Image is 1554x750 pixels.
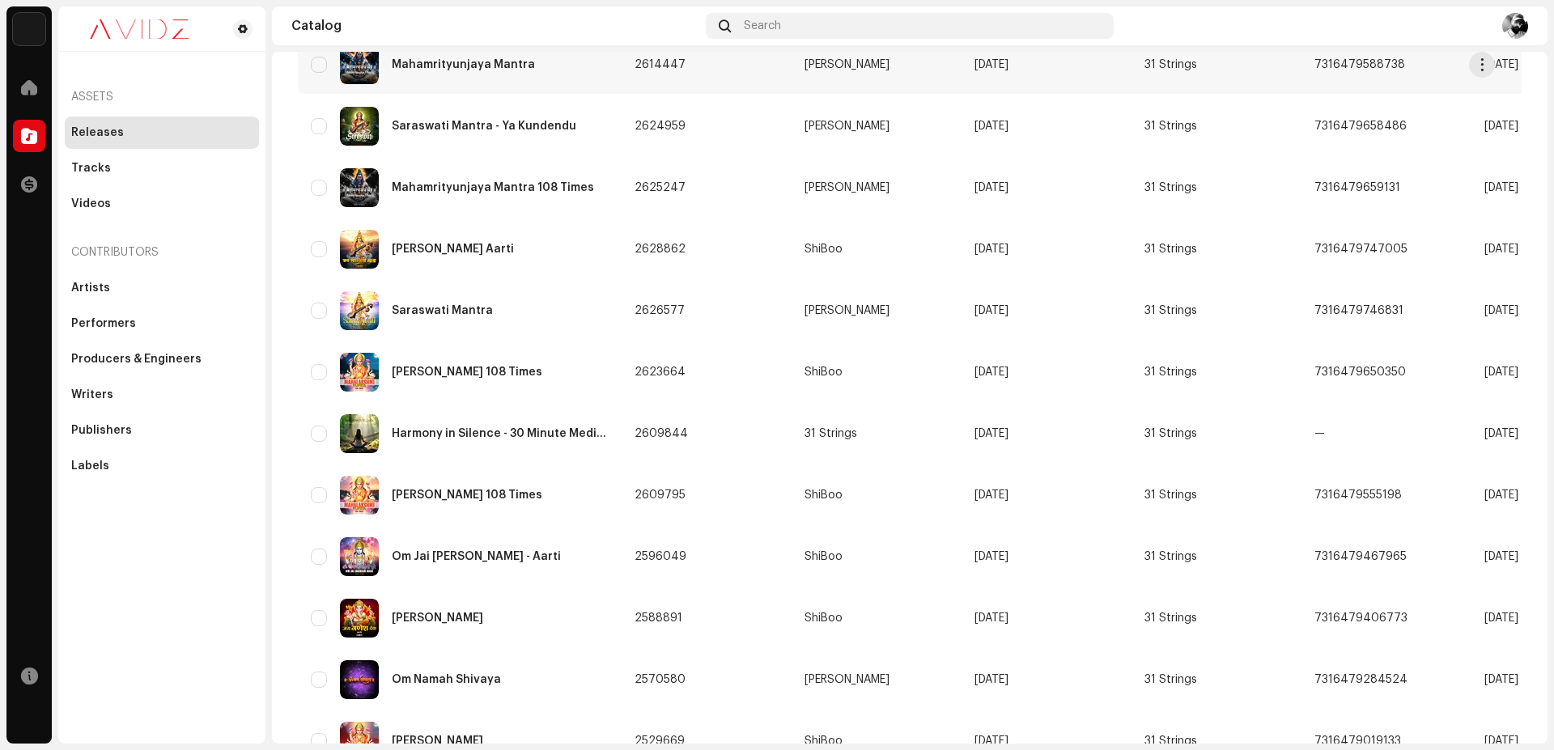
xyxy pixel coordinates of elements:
[71,353,202,366] div: Producers & Engineers
[805,551,843,562] div: ShiBoo
[1314,244,1408,255] span: 7316479747005
[635,489,686,501] span: 2609795
[65,414,259,447] re-m-nav-item: Publishers
[1144,121,1197,132] span: 31 Strings
[974,674,1008,685] span: Dec 9, 2024
[1484,489,1518,501] span: Jan 7, 2025
[65,152,259,184] re-m-nav-item: Tracks
[392,612,483,624] div: Jai Ganesh Deva - Aarti
[635,244,686,255] span: 2628862
[1144,735,1197,747] span: 31 Strings
[1314,551,1407,562] span: 7316479467965
[805,489,949,501] span: ShiBoo
[340,414,379,453] img: 20e96cab-0085-4483-9be9-9870a42355f0
[1144,674,1197,685] span: 31 Strings
[392,182,594,193] div: Mahamrityunjaya Mantra 108 Times
[974,367,1008,378] span: Jan 23, 2025
[1144,489,1197,501] span: 31 Strings
[1484,367,1518,378] span: Jan 17, 2025
[1314,182,1400,193] span: 7316479659131
[340,291,379,330] img: 056cdc00-8806-41e0-8e84-315d5f641410
[1144,367,1197,378] span: 31 Strings
[1484,551,1518,562] span: Dec 24, 2024
[974,612,1008,624] span: Jan 1, 2025
[392,489,542,501] div: Mahalakshmi Mantra 108 Times
[1314,59,1405,70] span: 7316479588738
[1484,59,1518,70] span: Jan 10, 2025
[805,305,890,316] div: [PERSON_NAME]
[805,612,843,624] div: ShiBoo
[392,121,576,132] div: Saraswati Mantra - Ya Kundendu
[1314,674,1408,685] span: 7316479284524
[65,307,259,340] re-m-nav-item: Performers
[340,230,379,269] img: fde64425-ae21-491b-8be1-edcf1fb971fc
[65,450,259,482] re-m-nav-item: Labels
[805,735,949,747] span: ShiBoo
[392,428,609,439] div: Harmony in Silence - 30 Minute Meditation Music
[974,489,1008,501] span: Jan 9, 2025
[392,551,561,562] div: Om Jai Jagdish Hare - Aarti
[65,233,259,272] re-a-nav-header: Contributors
[635,182,686,193] span: 2625247
[1144,428,1197,439] span: 31 Strings
[974,59,1008,70] span: Feb 2, 2025
[1484,121,1518,132] span: Jan 18, 2025
[65,117,259,149] re-m-nav-item: Releases
[1484,244,1518,255] span: Jan 21, 2025
[392,244,514,255] div: Jai Saraswati Mata Aarti
[805,428,949,439] span: 31 Strings
[71,282,110,294] div: Artists
[805,305,949,316] span: Sunaina
[13,13,45,45] img: 10d72f0b-d06a-424f-aeaa-9c9f537e57b6
[1484,612,1518,624] span: Dec 18, 2024
[805,551,949,562] span: ShiBoo
[805,674,890,685] div: [PERSON_NAME]
[340,107,379,146] img: e80940df-e1a2-4560-85c8-ee81d82f6bcb
[65,379,259,411] re-m-nav-item: Writers
[805,244,843,255] div: ShiBoo
[1314,121,1407,132] span: 7316479658486
[71,19,207,39] img: 0c631eef-60b6-411a-a233-6856366a70de
[65,272,259,304] re-m-nav-item: Artists
[635,674,686,685] span: 2570580
[392,367,542,378] div: Mahalakshmi Mantra 108 Times
[1144,612,1197,624] span: 31 Strings
[635,612,682,624] span: 2588891
[974,182,1008,193] span: Feb 1, 2025
[1314,305,1403,316] span: 7316479746831
[340,537,379,576] img: f790336b-c4f6-49bc-a977-f08731a0d74d
[1314,428,1325,439] span: —
[340,168,379,207] img: f9ec9321-ed68-44be-9152-e284ab05111f
[340,476,379,515] img: 6f6f9946-db19-4812-b893-a9bfebebbb94
[805,121,949,132] span: Sunaina
[1484,674,1518,685] span: Dec 3, 2024
[635,367,686,378] span: 2623664
[635,428,688,439] span: 2609844
[974,121,1008,132] span: Feb 1, 2025
[1144,305,1197,316] span: 31 Strings
[974,735,1008,747] span: Oct 28, 2024
[1484,428,1518,439] span: Jan 7, 2025
[1314,612,1408,624] span: 7316479406773
[71,460,109,472] div: Labels
[65,78,259,117] re-a-nav-header: Assets
[805,59,949,70] span: Sunaina
[340,599,379,638] img: a22e9b6a-1cc9-481a-ae7f-4364f570b3ce
[1502,13,1528,39] img: f1b4ad2c-78ee-4bb3-b4ba-be8601e03f70
[805,367,843,378] div: ShiBoo
[392,59,535,70] div: Mahamrityunjaya Mantra
[71,424,132,437] div: Publishers
[71,317,136,330] div: Performers
[974,244,1008,255] span: Jan 28, 2025
[805,182,890,193] div: [PERSON_NAME]
[71,197,111,210] div: Videos
[805,428,857,439] div: 31 Strings
[805,121,890,132] div: [PERSON_NAME]
[1144,244,1197,255] span: 31 Strings
[805,367,949,378] span: ShiBoo
[635,59,686,70] span: 2614447
[805,244,949,255] span: ShiBoo
[1314,735,1401,747] span: 7316479019133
